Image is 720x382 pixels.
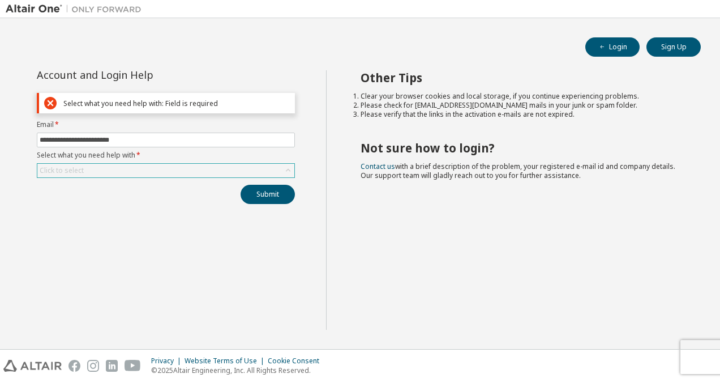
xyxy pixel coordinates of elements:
[151,356,185,366] div: Privacy
[361,141,681,155] h2: Not sure how to login?
[37,70,243,79] div: Account and Login Help
[68,360,80,372] img: facebook.svg
[40,166,84,175] div: Click to select
[185,356,268,366] div: Website Terms of Use
[37,164,294,177] div: Click to select
[63,99,290,108] div: Select what you need help with: Field is required
[361,92,681,101] li: Clear your browser cookies and local storage, if you continue experiencing problems.
[37,120,295,129] label: Email
[37,151,295,160] label: Select what you need help with
[361,162,675,180] span: with a brief description of the problem, your registered e-mail id and company details. Our suppo...
[361,110,681,119] li: Please verify that the links in the activation e-mails are not expired.
[106,360,118,372] img: linkedin.svg
[125,360,141,372] img: youtube.svg
[361,101,681,110] li: Please check for [EMAIL_ADDRESS][DOMAIN_NAME] mails in your junk or spam folder.
[3,360,62,372] img: altair_logo.svg
[151,366,326,375] p: © 2025 Altair Engineering, Inc. All Rights Reserved.
[361,162,395,171] a: Contact us
[585,37,640,57] button: Login
[361,70,681,85] h2: Other Tips
[241,185,295,204] button: Submit
[646,37,701,57] button: Sign Up
[6,3,147,15] img: Altair One
[268,356,326,366] div: Cookie Consent
[87,360,99,372] img: instagram.svg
